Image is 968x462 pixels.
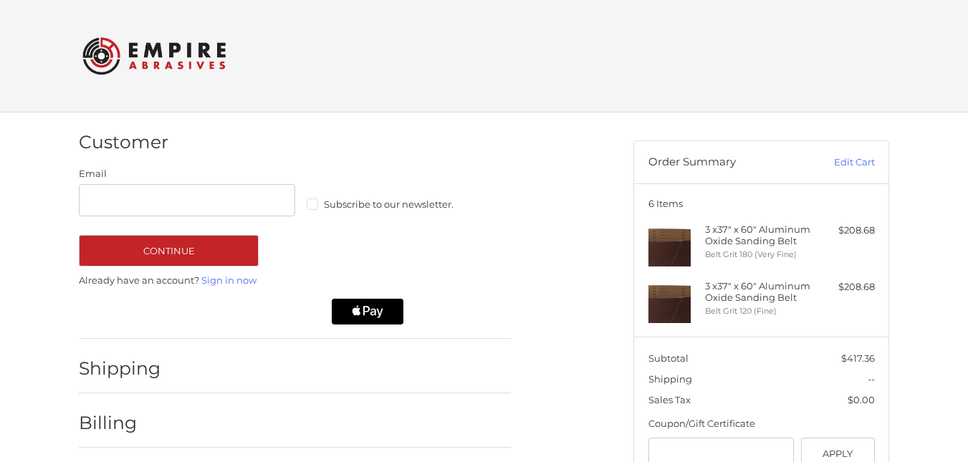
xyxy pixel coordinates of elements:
[868,373,875,385] span: --
[648,394,691,405] span: Sales Tax
[79,412,163,434] h2: Billing
[75,299,189,324] iframe: PayPal-paypal
[648,373,692,385] span: Shipping
[705,223,815,247] h4: 3 x 37" x 60" Aluminum Oxide Sanding Belt
[818,280,875,294] div: $208.68
[648,198,875,209] h3: 6 Items
[79,274,511,288] p: Already have an account?
[648,155,802,170] h3: Order Summary
[802,155,875,170] a: Edit Cart
[201,274,257,286] a: Sign in now
[841,352,875,364] span: $417.36
[648,352,689,364] span: Subtotal
[705,305,815,317] li: Belt Grit 120 (Fine)
[705,280,815,304] h4: 3 x 37" x 60" Aluminum Oxide Sanding Belt
[79,131,168,153] h2: Customer
[79,235,259,266] button: Continue
[818,223,875,238] div: $208.68
[79,357,163,380] h2: Shipping
[648,417,875,431] div: Coupon/Gift Certificate
[79,167,295,181] label: Email
[82,28,226,84] img: Empire Abrasives
[705,249,815,261] li: Belt Grit 180 (Very Fine)
[324,198,454,210] span: Subscribe to our newsletter.
[848,394,875,405] span: $0.00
